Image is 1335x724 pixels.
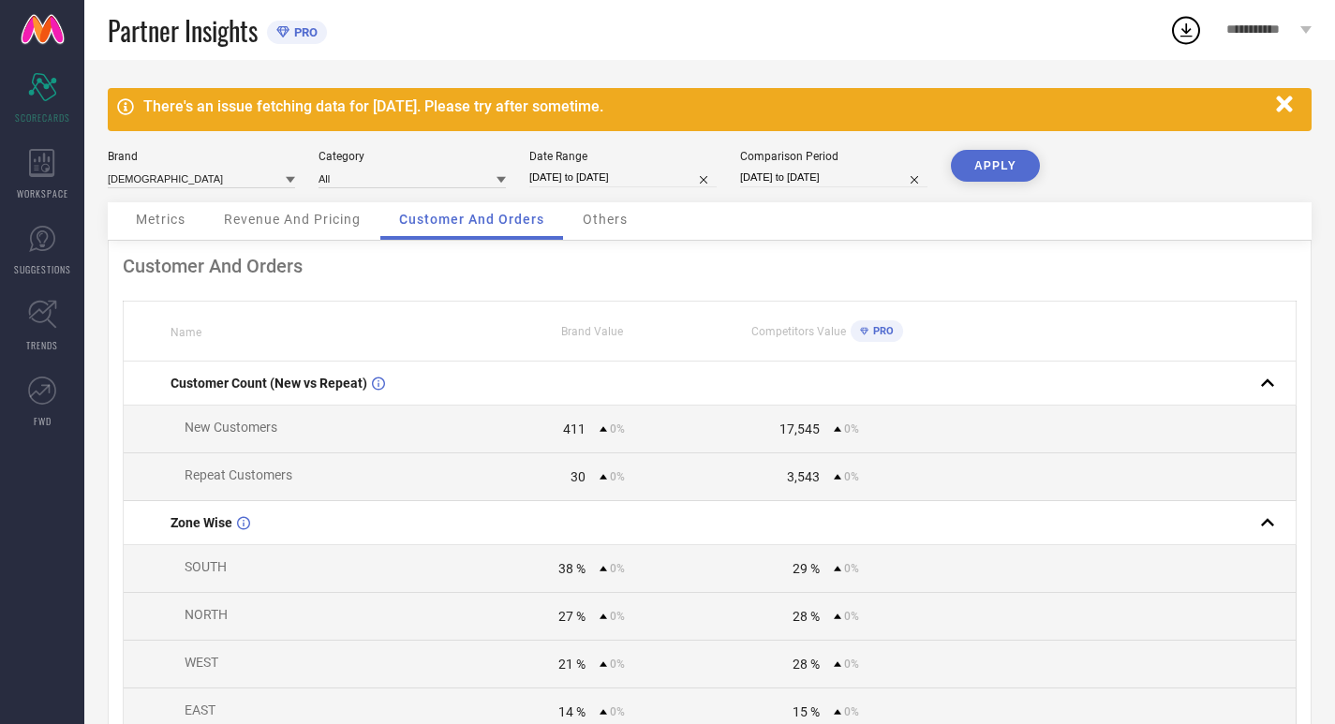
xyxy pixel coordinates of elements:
div: 411 [563,421,586,436]
div: Comparison Period [740,150,927,163]
span: 0% [844,705,859,718]
div: 17,545 [779,421,820,436]
div: 21 % [558,657,586,672]
div: 15 % [793,704,820,719]
span: Repeat Customers [185,467,292,482]
span: New Customers [185,420,277,435]
span: PRO [289,25,318,39]
span: PRO [868,325,894,337]
div: 28 % [793,657,820,672]
span: 0% [610,705,625,718]
span: 0% [610,658,625,671]
div: Date Range [529,150,717,163]
span: 0% [844,562,859,575]
span: 0% [844,470,859,483]
div: 38 % [558,561,586,576]
span: FWD [34,414,52,428]
div: 3,543 [787,469,820,484]
span: Customer Count (New vs Repeat) [171,376,367,391]
span: 0% [610,422,625,436]
div: Open download list [1169,13,1203,47]
span: Customer And Orders [399,212,544,227]
span: WORKSPACE [17,186,68,200]
span: 0% [610,562,625,575]
div: 29 % [793,561,820,576]
span: 0% [610,470,625,483]
div: Category [319,150,506,163]
div: Customer And Orders [123,255,1297,277]
div: 27 % [558,609,586,624]
div: 30 [571,469,586,484]
span: SCORECARDS [15,111,70,125]
span: Zone Wise [171,515,232,530]
input: Select comparison period [740,168,927,187]
span: Brand Value [561,325,623,338]
span: 0% [610,610,625,623]
span: NORTH [185,607,228,622]
span: Metrics [136,212,185,227]
div: 28 % [793,609,820,624]
span: SOUTH [185,559,227,574]
span: EAST [185,702,215,717]
span: Others [583,212,628,227]
span: WEST [185,655,218,670]
span: 0% [844,610,859,623]
span: 0% [844,422,859,436]
span: Revenue And Pricing [224,212,361,227]
div: Brand [108,150,295,163]
span: SUGGESTIONS [14,262,71,276]
span: 0% [844,658,859,671]
div: 14 % [558,704,586,719]
div: There's an issue fetching data for [DATE]. Please try after sometime. [143,97,1267,115]
input: Select date range [529,168,717,187]
span: Competitors Value [751,325,846,338]
button: APPLY [951,150,1040,182]
span: TRENDS [26,338,58,352]
span: Partner Insights [108,11,258,50]
span: Name [171,326,201,339]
